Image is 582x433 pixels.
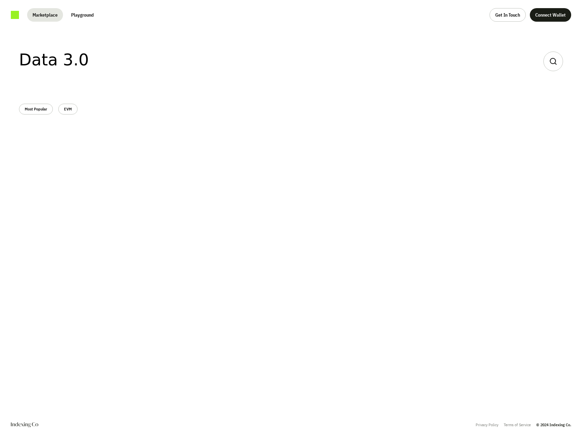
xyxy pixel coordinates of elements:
button: Connect Wallet [530,8,571,22]
button: Get In Touch [490,8,526,22]
button: Most Popular [19,104,53,115]
h1: Data 3.0 [19,51,89,71]
a: Terms of Service [504,422,531,428]
button: EVM [58,104,78,115]
button: Playground [66,8,99,22]
button: Marketplace [27,8,63,22]
span: © 2024 Indexing Co. [536,422,571,428]
a: Privacy Policy [476,422,498,428]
